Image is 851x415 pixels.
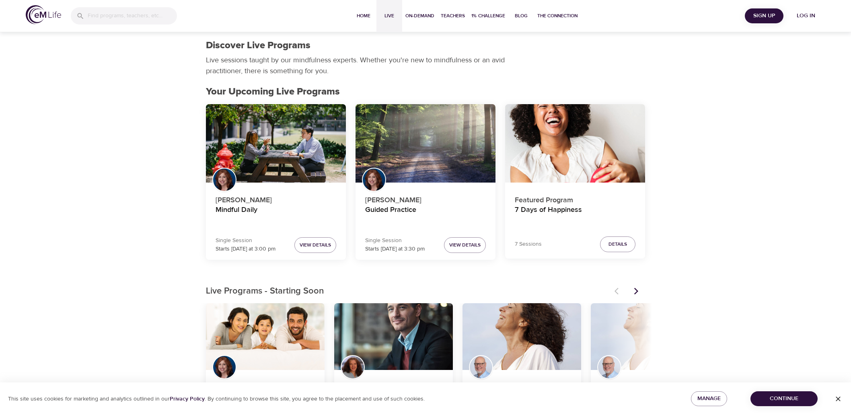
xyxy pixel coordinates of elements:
span: Details [608,240,627,249]
p: Single Session [365,236,425,245]
button: Details [600,236,635,252]
p: Single Session [216,236,275,245]
p: [PERSON_NAME] [365,191,486,205]
span: The Connection [537,12,578,20]
button: Guided Practice [356,104,495,183]
p: Starts [DATE] at 3:00 pm [216,245,275,253]
p: [PERSON_NAME] · [344,379,443,390]
button: Thoughts are Not Facts [591,303,709,370]
p: [PERSON_NAME] [216,191,336,205]
p: Live Programs - Starting Soon [206,285,610,298]
span: Log in [790,11,822,21]
input: Find programs, teachers, etc... [88,7,177,25]
button: Log in [787,8,825,23]
button: QuitSmart ™ Mindfully [334,303,453,370]
button: Mindfulness-Based Cognitive Training (MBCT) [206,303,325,370]
p: [PERSON_NAME] · [216,379,315,390]
button: Manage [691,391,727,406]
h1: Discover Live Programs [206,40,310,51]
button: View Details [294,237,336,253]
img: logo [26,5,61,24]
span: On-Demand [405,12,434,20]
p: Live sessions taught by our mindfulness experts. Whether you're new to mindfulness or an avid pra... [206,55,508,76]
button: Thoughts are Not Facts [462,303,581,370]
p: 7 Sessions [515,240,542,249]
button: View Details [444,237,486,253]
button: Next items [627,282,645,300]
a: Privacy Policy [170,395,205,403]
span: Live [380,12,399,20]
button: Sign Up [745,8,783,23]
span: Sign Up [748,11,780,21]
button: 7 Days of Happiness [505,104,645,183]
span: Blog [512,12,531,20]
h4: Guided Practice [365,205,486,225]
p: Featured Program [515,191,635,205]
span: View Details [300,241,331,249]
span: View Details [449,241,481,249]
p: [PERSON_NAME] [472,379,571,390]
span: Manage [697,394,721,404]
h2: Your Upcoming Live Programs [206,86,645,98]
h4: Mindful Daily [216,205,336,225]
p: [PERSON_NAME] [600,379,700,390]
button: Mindful Daily [206,104,346,183]
span: Home [354,12,373,20]
button: Continue [750,391,818,406]
h4: 7 Days of Happiness [515,205,635,225]
span: Continue [757,394,811,404]
p: Starts [DATE] at 3:30 pm [365,245,425,253]
span: Teachers [441,12,465,20]
span: 1% Challenge [471,12,505,20]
